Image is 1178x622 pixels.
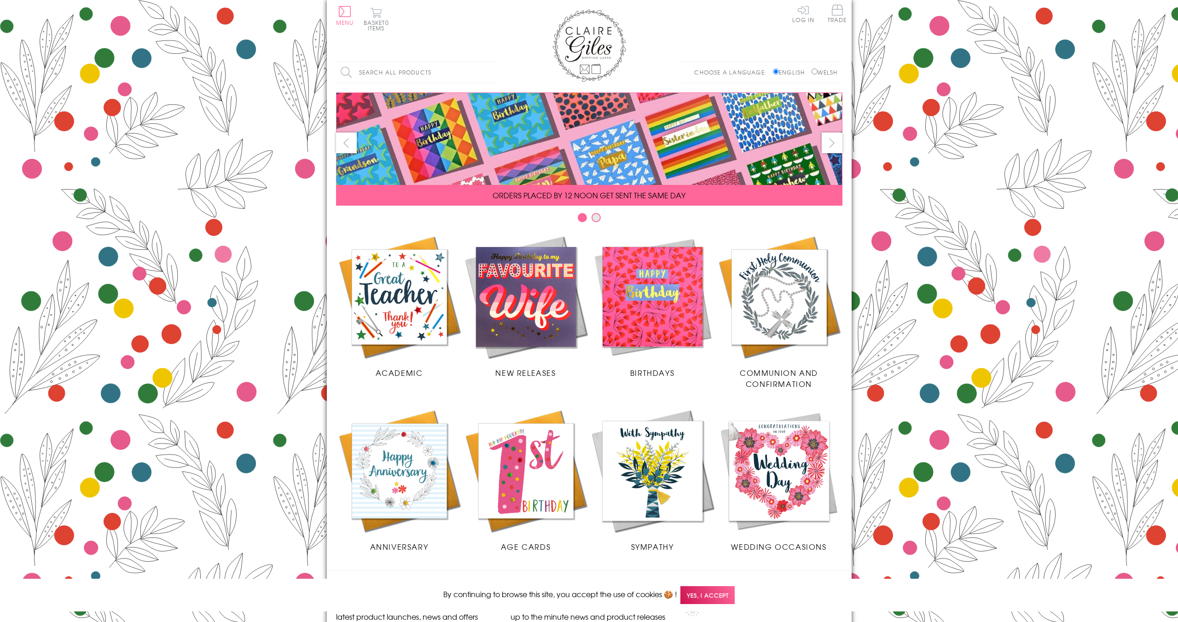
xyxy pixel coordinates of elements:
button: next [822,132,842,153]
input: Welsh [812,69,818,75]
input: English [773,69,779,75]
a: Trade [828,5,847,24]
a: Academic [336,234,463,378]
a: Accessibility Statement [704,602,819,615]
button: Carousel Page 2 [592,213,601,222]
span: Academic [376,367,423,378]
p: Choose a language: [694,68,771,76]
a: Sympathy [589,408,716,552]
a: Wedding Occasions [716,408,842,552]
span: Communion and Confirmation [740,367,818,389]
span: Age Cards [501,541,551,552]
a: Age Cards [463,408,589,552]
a: New Releases [463,234,589,378]
img: Claire Giles Greetings Cards [552,9,626,82]
span: ORDERS PLACED BY 12 NOON GET SENT THE SAME DAY [493,190,685,201]
button: prev [336,132,357,153]
span: Wedding Occasions [731,541,826,552]
span: 0 items [368,18,389,32]
label: English [773,68,809,76]
span: Yes, I accept [680,586,735,604]
span: Birthdays [630,367,674,378]
a: Birthdays [589,234,716,378]
div: Carousel Pagination [336,213,842,227]
label: Welsh [812,68,838,76]
a: Anniversary [336,408,463,552]
span: Menu [336,18,354,27]
input: Search all products [336,62,497,83]
button: Carousel Page 1 (Current Slide) [578,213,587,222]
a: Log In [792,5,814,23]
button: Menu [336,6,354,25]
span: Trade [828,5,847,23]
span: Anniversary [370,541,429,552]
button: Basket0 items [364,7,389,31]
a: Communion and Confirmation [716,234,842,389]
input: Search [488,62,497,83]
span: Sympathy [631,541,674,552]
span: New Releases [495,367,556,378]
